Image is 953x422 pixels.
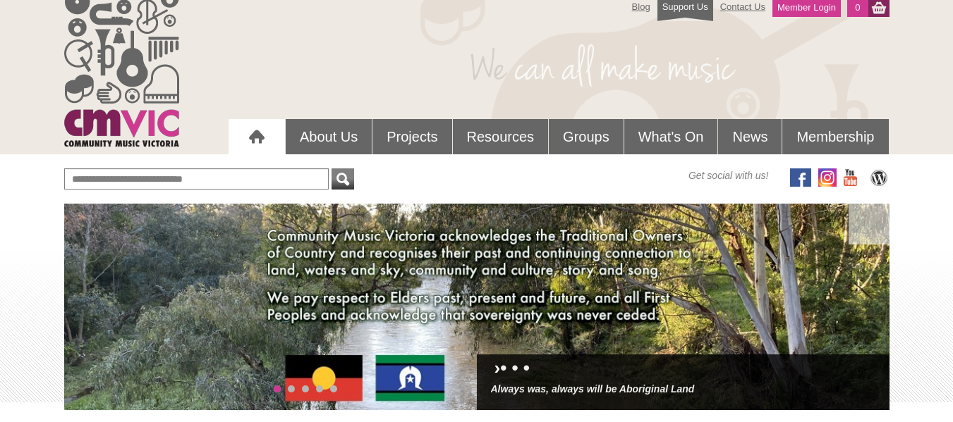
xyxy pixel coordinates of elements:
[549,119,624,154] a: Groups
[286,119,372,154] a: About Us
[818,168,837,187] img: icon-instagram.png
[491,383,695,395] a: Always was, always will be Aboriginal Land
[868,168,890,187] img: CMVic Blog
[688,168,769,182] span: Get social with us!
[453,119,549,154] a: Resources
[782,119,888,154] a: Membership
[718,119,782,154] a: News
[500,357,530,378] a: • • •
[372,119,451,154] a: Projects
[491,361,875,382] h2: ›
[624,119,718,154] a: What's On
